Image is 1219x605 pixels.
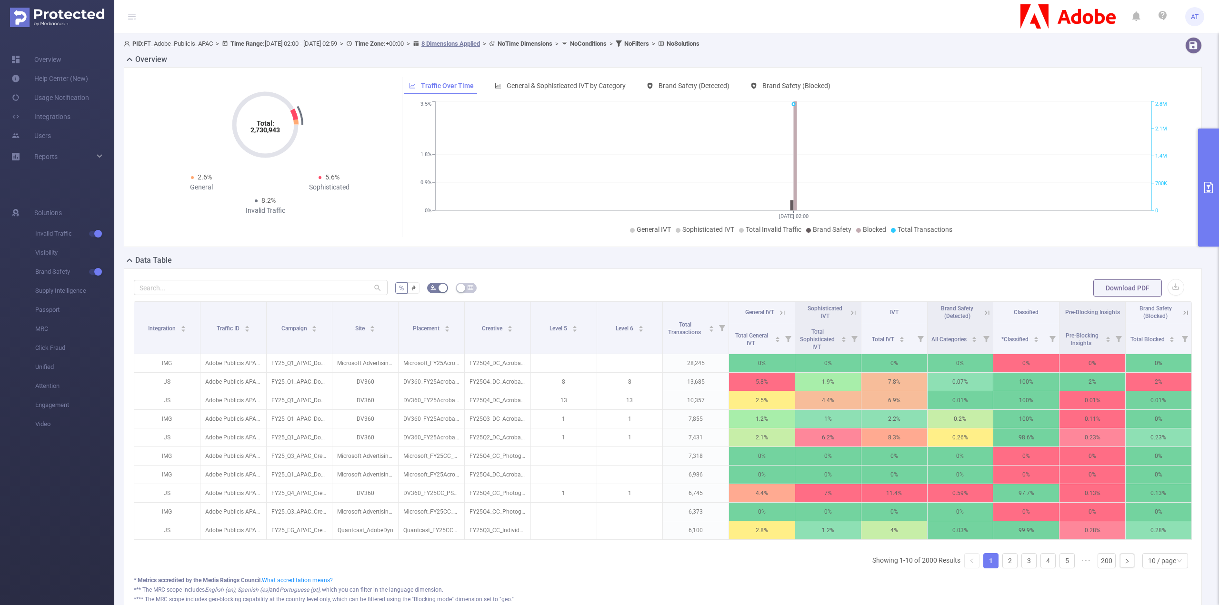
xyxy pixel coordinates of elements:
p: Microsoft_FY25AcrobatStudio_PSP_Linkedln-Industry_AU_DSK_BAN_1200x628_DTWA-AcrobatStudio-DPDispla... [399,466,464,484]
tspan: Total: [257,119,274,127]
i: Filter menu [848,323,861,354]
p: 2% [1126,373,1191,391]
tspan: 0% [425,208,431,214]
b: Time Range: [230,40,265,47]
p: Adobe Publicis APAC [27142] [200,447,266,465]
i: icon: caret-down [244,328,250,331]
div: Sort [841,335,847,341]
a: Reports [34,147,58,166]
p: DV360 [332,410,398,428]
p: 0% [928,354,993,372]
tspan: 1.4M [1155,153,1167,159]
span: 5.6% [325,173,340,181]
button: Download PDF [1093,279,1162,297]
a: Overview [11,50,61,69]
p: 0.26% [928,428,993,446]
p: 0% [993,354,1059,372]
p: FY25Q4_DC_AcrobatDC_AcrobatStudio_au_en_DTWA-AcrobatStudio-DPDisplayKV1_ST_728x90_NA_Categories.j... [465,373,530,391]
p: Adobe Publicis APAC [27142] [200,428,266,446]
p: Adobe Publicis APAC [27142] [200,391,266,409]
a: 4 [1041,554,1055,568]
p: 97.7% [993,484,1059,502]
i: icon: caret-up [971,335,977,338]
div: Sort [1033,335,1039,341]
p: 0% [1126,354,1191,372]
p: 100% [993,391,1059,409]
span: > [607,40,616,47]
div: Sort [244,324,250,330]
p: 7,431 [663,428,729,446]
div: Sort [1105,335,1111,341]
p: 0% [795,466,861,484]
i: icon: caret-down [971,338,977,341]
div: Sort [180,324,186,330]
p: 0% [993,466,1059,484]
p: 4.4% [795,391,861,409]
p: 7,855 [663,410,729,428]
p: IMG [134,410,200,428]
b: PID: [132,40,144,47]
p: 4.4% [729,484,795,502]
span: Click Fraud [35,338,114,357]
tspan: 0 [1155,208,1158,214]
p: 0.13% [1126,484,1191,502]
p: 0% [1126,466,1191,484]
span: Total General IVT [735,332,768,347]
p: 6.9% [861,391,927,409]
b: Time Zone: [355,40,386,47]
i: icon: user [124,40,132,47]
p: FY25Q4_CC_Photography_Photoshop_au_en_MaxLondon-SelectDetails_ST_300x250_NA_CustomIntent-Mobile.p... [465,484,530,502]
p: 0.23% [1059,428,1125,446]
li: 2 [1002,553,1018,568]
p: 1 [531,428,597,446]
p: 0% [729,354,795,372]
i: icon: caret-down [508,328,513,331]
span: Level 5 [550,325,569,332]
i: icon: caret-down [709,328,714,331]
p: IMG [134,447,200,465]
p: 6.2% [795,428,861,446]
li: 3 [1021,553,1037,568]
p: DV360_FY25CC_PSP_CustomIntent_AU_MOB_BAN_300x250_MaxLondon-SelectDetails_Progression_PhotoshopDC_... [399,484,464,502]
p: Microsoft_FY25CC_RTR_ClickBasedRTG_AU_DSK_BAN_1200x628_MaxLondon-AdjustColours_Progression_Photos... [399,447,464,465]
p: 1 [597,428,663,446]
p: DV360 [332,391,398,409]
i: icon: caret-down [1169,338,1175,341]
span: Solutions [34,203,62,222]
i: icon: down [1177,558,1182,565]
span: Total Transactions [898,226,952,233]
p: 11.4% [861,484,927,502]
p: Adobe Publicis APAC [27142] [200,354,266,372]
i: icon: caret-down [370,328,375,331]
p: 1 [531,484,597,502]
p: Adobe Publicis APAC [27142] [200,503,266,521]
i: Filter menu [781,323,795,354]
p: 0% [861,447,927,465]
p: FY25_Q1_APAC_DocumentCloud_AcrobatsGotIt_Consideration_Discover_NA_P34208_NA [260685] [267,428,332,446]
span: 2.6% [198,173,212,181]
p: 0% [993,447,1059,465]
p: IMG [134,466,200,484]
span: Unified [35,357,114,377]
span: > [404,40,413,47]
p: 0% [1059,466,1125,484]
p: DV360_FY25AcrobatDemandCreation_PSP_Affinity-AllSites_IN_DSK_BAN_728x90_ESign_Consideration_Acrob... [399,428,464,446]
i: icon: caret-up [244,324,250,327]
a: What accreditation means? [262,577,333,584]
i: icon: caret-up [1034,335,1039,338]
p: DV360_FY25AcrobatStudio_PSP_Categories_AU_DSK_BAN_728x90_DTWA-AcrobatStudio-DPDisplayKV1_Progress... [399,373,464,391]
p: DV360 [332,484,398,502]
div: Sort [507,324,513,330]
h2: Overview [135,54,167,65]
span: Level 6 [616,325,635,332]
p: 1 [597,410,663,428]
p: DV360_FY25AcrobatStudio_PSP_Categories_AU_DSK_BAN_160x600_DTWA-AcrobatStudio-DPDisplayKV1_Progres... [399,391,464,409]
h2: Data Table [135,255,172,266]
p: 0% [1126,447,1191,465]
p: 0% [729,466,795,484]
span: IVT [890,309,899,316]
p: Adobe Publicis APAC [27142] [200,466,266,484]
span: Traffic ID [217,325,241,332]
span: # [411,284,416,292]
span: All Categories [931,336,968,343]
